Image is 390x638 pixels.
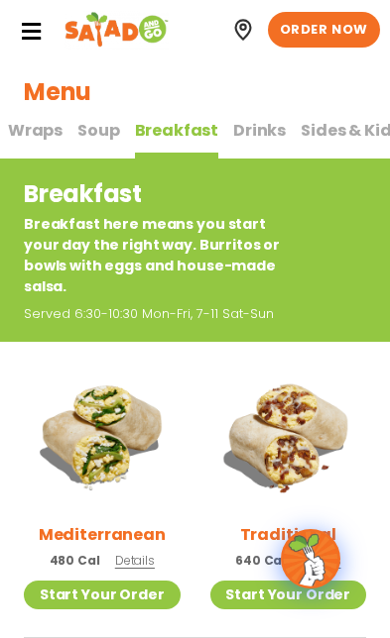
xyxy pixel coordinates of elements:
p: Served 6:30-10:30 Mon-Fri, 7-11 Sat-Sun [24,304,366,324]
span: Details [115,552,155,569]
a: Start Your Order [210,581,367,609]
span: Drinks [233,119,286,142]
span: Wraps [8,119,63,142]
span: 480 Cal [50,552,100,570]
img: Header logo [65,10,169,50]
span: Breakfast [135,119,219,142]
p: Breakfast here means you start your day the right way. Burritos or bowls with eggs and house-made... [24,214,297,297]
span: 640 Cal [235,552,286,570]
h2: Traditional [240,522,336,547]
img: Product photo for Mediterranean Breakfast Burrito [24,358,181,514]
h1: Menu [24,74,366,109]
img: wpChatIcon [283,531,338,586]
span: Soup [77,119,119,142]
h2: Mediterranean [39,522,166,547]
span: ORDER NOW [280,21,368,39]
img: Product photo for Traditional [210,358,367,514]
a: Start Your Order [24,581,181,609]
a: ORDER NOW [268,12,380,48]
h2: Breakfast [24,176,297,211]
